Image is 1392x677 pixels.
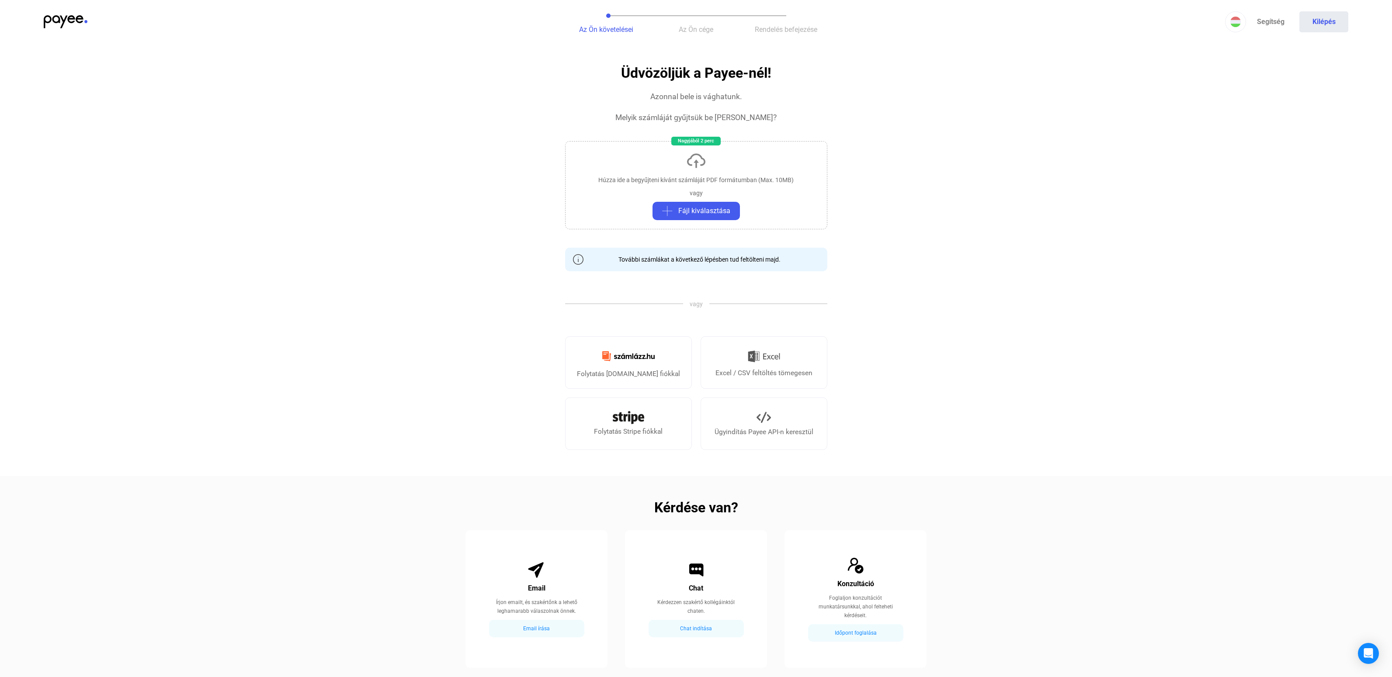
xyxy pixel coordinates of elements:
[649,620,744,637] button: Chat indítása
[679,25,713,34] span: Az Ön cége
[690,189,703,197] div: vagy
[565,336,692,389] a: Folytatás [DOMAIN_NAME] fiókkal
[683,300,709,308] span: vagy
[757,410,771,425] img: API
[654,502,738,513] h2: Kérdése van?
[612,255,781,264] div: További számlákat a következő lépésben tud feltölteni majd.
[811,628,901,638] div: Időpont foglalása
[528,583,545,594] div: Email
[650,91,742,102] div: Azonnal bele is vághatunk.
[808,594,903,620] div: Foglaljon konzultációt munkatársunkkal, ahol felteheti kérdéseit.
[837,579,874,589] div: Konzultáció
[577,369,680,379] div: Folytatás [DOMAIN_NAME] fiókkal
[715,427,813,437] div: Ügyindítás Payee API-n keresztül
[687,561,705,579] img: Chat
[573,254,583,265] img: info-grey-outline
[701,397,827,450] a: Ügyindítás Payee API-n keresztül
[748,347,780,366] img: Excel
[1230,17,1241,27] img: HU
[847,557,864,574] img: Consultation
[715,368,812,378] div: Excel / CSV feltöltés tömegesen
[651,623,741,634] div: Chat indítása
[689,583,703,594] div: Chat
[701,336,827,389] a: Excel / CSV feltöltés tömegesen
[1299,11,1348,32] button: Kilépés
[653,202,740,220] button: plus-greyFájl kiválasztása
[528,561,545,579] img: Email
[621,66,771,81] h1: Üdvözöljük a Payee-nél!
[594,426,663,437] div: Folytatás Stripe fiókkal
[671,137,721,145] div: Nagyjából 2 perc
[686,150,707,171] img: upload-cloud
[597,346,660,366] img: Számlázz.hu
[1358,643,1379,664] div: Open Intercom Messenger
[565,397,692,450] a: Folytatás Stripe fiókkal
[492,623,582,634] div: Email írása
[678,206,730,216] span: Fájl kiválasztása
[755,25,817,34] span: Rendelés befejezése
[808,624,903,642] button: Időpont foglalása
[649,598,743,615] div: Kérdezzen szakértő kollégáinktól chaten.
[613,411,644,424] img: Stripe
[44,15,87,28] img: payee-logo
[489,598,584,615] div: Írjon emailt, és szakértőnk a lehető leghamarabb válaszolnak önnek.
[579,25,633,34] span: Az Ön követelései
[489,620,584,637] button: Email írása
[598,176,794,184] div: Húzza ide a begyűjteni kívánt számláját PDF formátumban (Max. 10MB)
[662,206,673,216] img: plus-grey
[1225,11,1246,32] button: HU
[615,112,777,123] div: Melyik számláját gyűjtsük be [PERSON_NAME]?
[1246,11,1295,32] a: Segítség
